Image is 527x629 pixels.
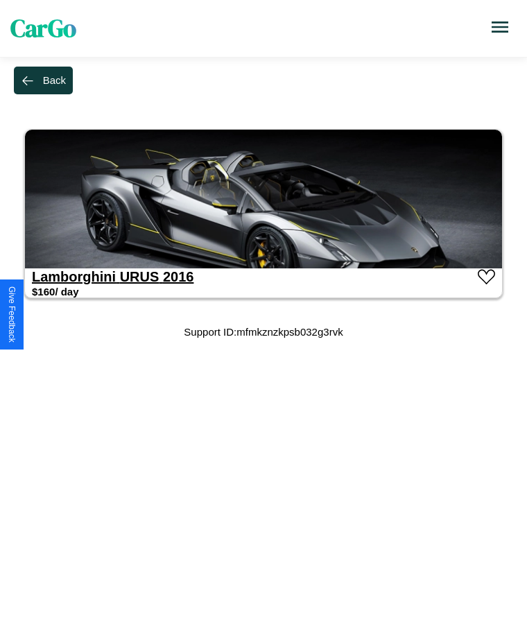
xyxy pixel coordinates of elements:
[32,286,79,298] h3: $ 160 / day
[14,67,73,94] button: Back
[10,12,76,45] span: CarGo
[43,74,66,86] div: Back
[7,286,17,343] div: Give Feedback
[184,322,343,341] p: Support ID: mfmkznzkpsb032g3rvk
[32,269,193,284] a: Lamborghini URUS 2016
